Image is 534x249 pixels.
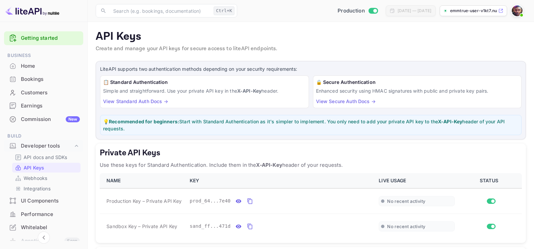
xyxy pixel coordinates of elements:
[21,142,73,150] div: Developer tools
[96,45,526,53] p: Create and manage your API keys for secure access to liteAPI endpoints.
[4,31,83,45] div: Getting started
[21,116,80,123] div: Commission
[21,211,80,218] div: Performance
[450,8,497,14] p: emmtrue-user-v1kt7.nui...
[237,88,261,94] strong: X-API-Key
[15,164,78,171] a: API Keys
[15,175,78,182] a: Webhooks
[12,163,81,173] div: API Keys
[4,221,83,234] div: Whitelabel
[256,162,282,168] strong: X-API-Key
[4,194,83,207] a: UI Components
[24,175,47,182] p: Webhooks
[100,173,522,239] table: private api keys table
[21,62,80,70] div: Home
[21,224,80,231] div: Whitelabel
[24,185,51,192] p: Integrations
[103,79,306,86] h6: 📋 Standard Authentication
[100,173,186,188] th: NAME
[459,173,522,188] th: STATUS
[103,118,519,132] p: 💡 Start with Standard Authentication as it's simpler to implement. You only need to add your priv...
[5,5,59,16] img: LiteAPI logo
[21,197,80,205] div: UI Components
[106,223,177,230] span: Sandbox Key – Private API Key
[109,4,211,18] input: Search (e.g. bookings, documentation)
[316,87,519,94] p: Enhanced security using HMAC signatures with public and private key pairs.
[4,113,83,125] a: CommissionNew
[338,7,365,15] span: Production
[100,65,522,73] p: LiteAPI supports two authentication methods depending on your security requirements:
[4,140,83,152] div: Developer tools
[103,98,168,104] a: View Standard Auth Docs →
[316,79,519,86] h6: 🔒 Secure Authentication
[106,197,182,205] span: Production Key – Private API Key
[21,75,80,83] div: Bookings
[4,221,83,234] a: Whitelabel
[387,224,425,229] span: No recent activity
[214,6,234,15] div: Ctrl+K
[4,132,83,140] span: Build
[512,5,523,16] img: Emmtrue User
[4,60,83,73] div: Home
[24,154,67,161] p: API docs and SDKs
[190,197,231,205] span: prod_64...7e40
[438,119,462,124] strong: X-API-Key
[4,99,83,112] a: Earnings
[109,119,179,124] strong: Recommended for beginners:
[387,198,425,204] span: No recent activity
[4,73,83,86] div: Bookings
[15,154,78,161] a: API docs and SDKs
[4,73,83,85] a: Bookings
[12,152,81,162] div: API docs and SDKs
[375,173,459,188] th: LIVE USAGE
[335,7,380,15] div: Switch to Sandbox mode
[103,87,306,94] p: Simple and straightforward. Use your private API key in the header.
[12,173,81,183] div: Webhooks
[100,161,522,169] p: Use these keys for Standard Authentication. Include them in the header of your requests.
[4,86,83,99] a: Customers
[100,148,522,158] h5: Private API Keys
[4,60,83,72] a: Home
[12,184,81,193] div: Integrations
[66,116,80,122] div: New
[96,30,526,43] p: API Keys
[4,52,83,59] span: Business
[4,208,83,221] div: Performance
[24,164,44,171] p: API Keys
[21,89,80,97] div: Customers
[190,223,231,230] span: sand_ff...471d
[21,34,80,42] a: Getting started
[186,173,375,188] th: KEY
[38,231,50,244] button: Collapse navigation
[398,8,431,14] div: [DATE] — [DATE]
[21,102,80,110] div: Earnings
[4,208,83,220] a: Performance
[15,185,78,192] a: Integrations
[316,98,376,104] a: View Secure Auth Docs →
[4,113,83,126] div: CommissionNew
